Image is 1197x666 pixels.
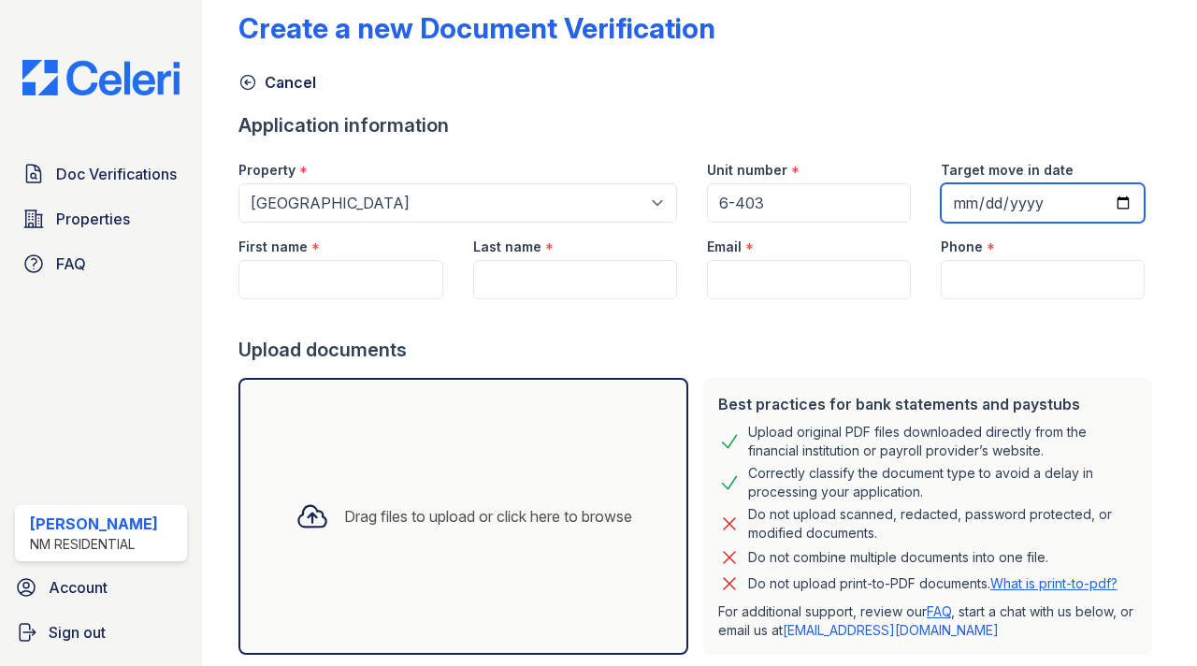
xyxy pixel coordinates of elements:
a: Properties [15,200,187,238]
span: FAQ [56,253,86,275]
a: Sign out [7,614,195,651]
div: NM Residential [30,535,158,554]
label: First name [238,238,308,256]
a: Cancel [238,71,316,94]
a: What is print-to-pdf? [990,575,1118,591]
label: Phone [941,238,983,256]
a: FAQ [15,245,187,282]
span: Properties [56,208,130,230]
span: Account [49,576,108,599]
div: Upload original PDF files downloaded directly from the financial institution or payroll provider’... [748,423,1137,460]
div: [PERSON_NAME] [30,513,158,535]
a: Doc Verifications [15,155,187,193]
label: Unit number [707,161,787,180]
label: Target move in date [941,161,1074,180]
span: Doc Verifications [56,163,177,185]
div: Upload documents [238,337,1160,363]
span: Sign out [49,621,106,644]
div: Create a new Document Verification [238,11,715,45]
div: Do not combine multiple documents into one file. [748,546,1048,569]
div: Do not upload scanned, redacted, password protected, or modified documents. [748,505,1137,543]
label: Last name [473,238,541,256]
label: Property [238,161,296,180]
p: Do not upload print-to-PDF documents. [748,574,1118,593]
div: Application information [238,112,1160,138]
p: For additional support, review our , start a chat with us below, or email us at [718,602,1137,640]
img: CE_Logo_Blue-a8612792a0a2168367f1c8372b55b34899dd931a85d93a1a3d3e32e68fde9ad4.png [7,60,195,95]
div: Correctly classify the document type to avoid a delay in processing your application. [748,464,1137,501]
a: Account [7,569,195,606]
a: [EMAIL_ADDRESS][DOMAIN_NAME] [783,622,999,638]
label: Email [707,238,742,256]
div: Drag files to upload or click here to browse [344,505,632,528]
div: Best practices for bank statements and paystubs [718,393,1137,415]
a: FAQ [927,603,951,619]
